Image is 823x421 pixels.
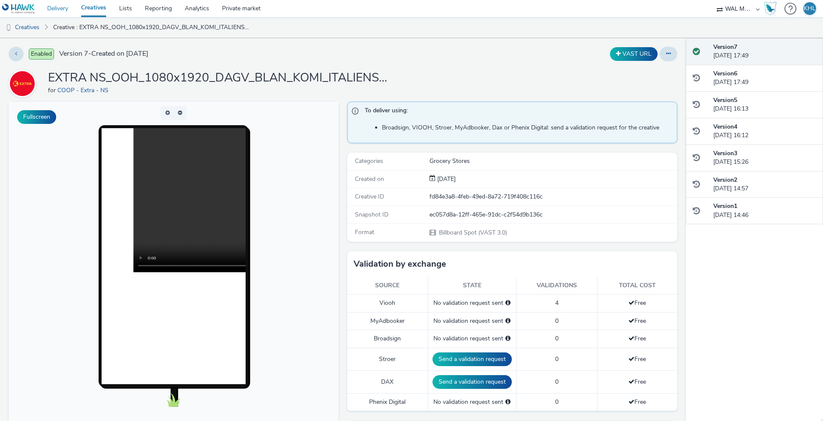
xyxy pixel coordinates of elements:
span: 0 [555,334,559,343]
strong: Version 2 [713,176,737,184]
span: To deliver using: [365,106,668,117]
li: Broadsign, VIOOH, Stroer, MyAdbooker, Dax or Phenix Digital: send a validation request for the cr... [382,123,673,132]
div: [DATE] 16:13 [713,96,816,114]
div: Please select a deal below and click on Send to send a validation request to Broadsign. [505,334,511,343]
span: Free [628,398,646,406]
div: [DATE] 14:46 [713,202,816,220]
span: Version 7 - Created on [DATE] [59,49,148,59]
th: Validations [516,277,597,295]
button: Send a validation request [433,375,512,389]
strong: Version 6 [713,69,737,78]
div: [DATE] 16:12 [713,123,816,140]
div: No validation request sent [433,299,512,307]
a: COOP - Extra - NS [57,86,112,94]
span: Snapshot ID [355,210,388,219]
button: VAST URL [610,47,658,61]
th: State [428,277,516,295]
div: ec057d8a-12ff-465e-91dc-c2f54d9b136c [430,210,676,219]
span: 4 [555,299,559,307]
td: MyAdbooker [347,312,428,330]
div: No validation request sent [433,398,512,406]
span: Creative ID [355,192,384,201]
h1: EXTRA NS_OOH_1080x1920_DAGV_BLAN_KOMI_ITALIENSK 2_36_38_2025 [48,70,391,86]
span: Enabled [29,48,54,60]
div: Creation 26 August 2025, 14:46 [436,175,456,183]
span: Free [628,317,646,325]
div: Please select a deal below and click on Send to send a validation request to MyAdbooker. [505,317,511,325]
div: Please select a deal below and click on Send to send a validation request to Phenix Digital. [505,398,511,406]
h3: Validation by exchange [354,258,446,271]
a: Hawk Academy [764,2,780,15]
span: 0 [555,355,559,363]
strong: Version 5 [713,96,737,104]
span: Categories [355,157,383,165]
div: [DATE] 14:57 [713,176,816,193]
img: undefined Logo [2,3,35,14]
strong: Version 3 [713,149,737,157]
td: Viooh [347,295,428,312]
span: Created on [355,175,384,183]
span: 0 [555,317,559,325]
div: No validation request sent [433,334,512,343]
img: Hawk Academy [764,2,777,15]
div: [DATE] 17:49 [713,43,816,60]
div: Grocery Stores [430,157,676,165]
div: [DATE] 15:26 [713,149,816,167]
div: No validation request sent [433,317,512,325]
th: Source [347,277,428,295]
div: fd84e3a8-4feb-49ed-8a72-719f408c116c [430,192,676,201]
strong: Version 4 [713,123,737,131]
img: dooh [4,24,13,32]
strong: Version 1 [713,202,737,210]
span: Free [628,299,646,307]
span: Free [628,378,646,386]
strong: Version 7 [713,43,737,51]
button: Fullscreen [17,110,56,124]
td: Broadsign [347,330,428,348]
div: Duplicate the creative as a VAST URL [608,47,660,61]
img: COOP - Extra - NS [10,71,35,96]
span: Format [355,228,374,236]
span: for [48,86,57,94]
span: [DATE] [436,175,456,183]
span: Billboard Spot (VAST 3.0) [438,229,507,237]
td: Stroer [347,348,428,370]
button: Send a validation request [433,352,512,366]
span: Free [628,355,646,363]
div: Please select a deal below and click on Send to send a validation request to Viooh. [505,299,511,307]
th: Total cost [597,277,677,295]
span: 0 [555,398,559,406]
a: Creative : EXTRA NS_OOH_1080x1920_DAGV_BLAN_KOMI_ITALIENSK 2_36_38_2025 [49,17,255,38]
div: KHL [804,2,816,15]
td: Phenix Digital [347,393,428,411]
span: 0 [555,378,559,386]
a: COOP - Extra - NS [9,79,39,87]
span: Free [628,334,646,343]
div: [DATE] 17:49 [713,69,816,87]
td: DAX [347,370,428,393]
